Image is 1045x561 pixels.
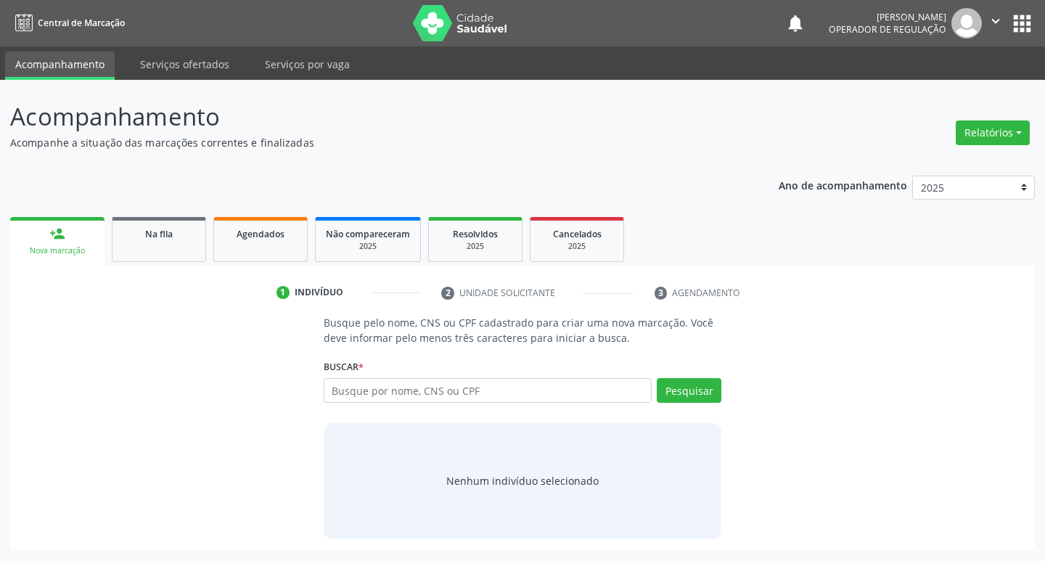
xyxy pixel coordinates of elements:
[446,473,599,488] div: Nenhum indivíduo selecionado
[988,13,1004,29] i: 
[657,378,721,403] button: Pesquisar
[829,23,946,36] span: Operador de regulação
[38,17,125,29] span: Central de Marcação
[324,315,722,345] p: Busque pelo nome, CNS ou CPF cadastrado para criar uma nova marcação. Você deve informar pelo men...
[10,11,125,35] a: Central de Marcação
[439,241,512,252] div: 2025
[1009,11,1035,36] button: apps
[130,52,239,77] a: Serviços ofertados
[453,228,498,240] span: Resolvidos
[785,13,806,33] button: notifications
[10,99,727,135] p: Acompanhamento
[145,228,173,240] span: Na fila
[324,378,652,403] input: Busque por nome, CNS ou CPF
[5,52,115,80] a: Acompanhamento
[326,241,410,252] div: 2025
[255,52,360,77] a: Serviços por vaga
[295,286,343,299] div: Indivíduo
[982,8,1009,38] button: 
[779,176,907,194] p: Ano de acompanhamento
[10,135,727,150] p: Acompanhe a situação das marcações correntes e finalizadas
[49,226,65,242] div: person_add
[956,120,1030,145] button: Relatórios
[829,11,946,23] div: [PERSON_NAME]
[237,228,284,240] span: Agendados
[326,228,410,240] span: Não compareceram
[276,286,290,299] div: 1
[20,245,94,256] div: Nova marcação
[951,8,982,38] img: img
[324,356,364,378] label: Buscar
[541,241,613,252] div: 2025
[553,228,602,240] span: Cancelados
